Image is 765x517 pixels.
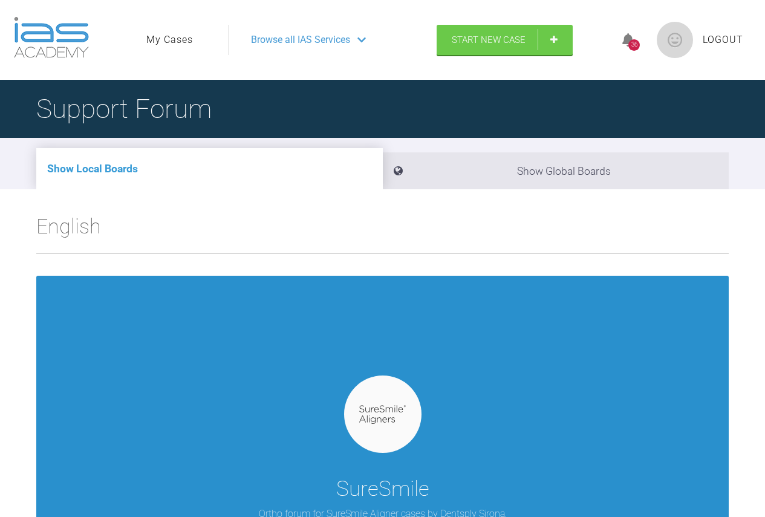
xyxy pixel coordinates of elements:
[36,88,212,130] h1: Support Forum
[383,152,729,189] li: Show Global Boards
[657,22,693,58] img: profile.png
[703,32,743,48] a: Logout
[36,210,729,253] h2: English
[336,472,429,506] div: SureSmile
[36,148,383,189] li: Show Local Boards
[628,39,640,51] div: 36
[359,405,406,424] img: suresmile.935bb804.svg
[251,32,350,48] span: Browse all IAS Services
[437,25,573,55] a: Start New Case
[452,34,526,45] span: Start New Case
[14,17,89,58] img: logo-light.3e3ef733.png
[146,32,193,48] a: My Cases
